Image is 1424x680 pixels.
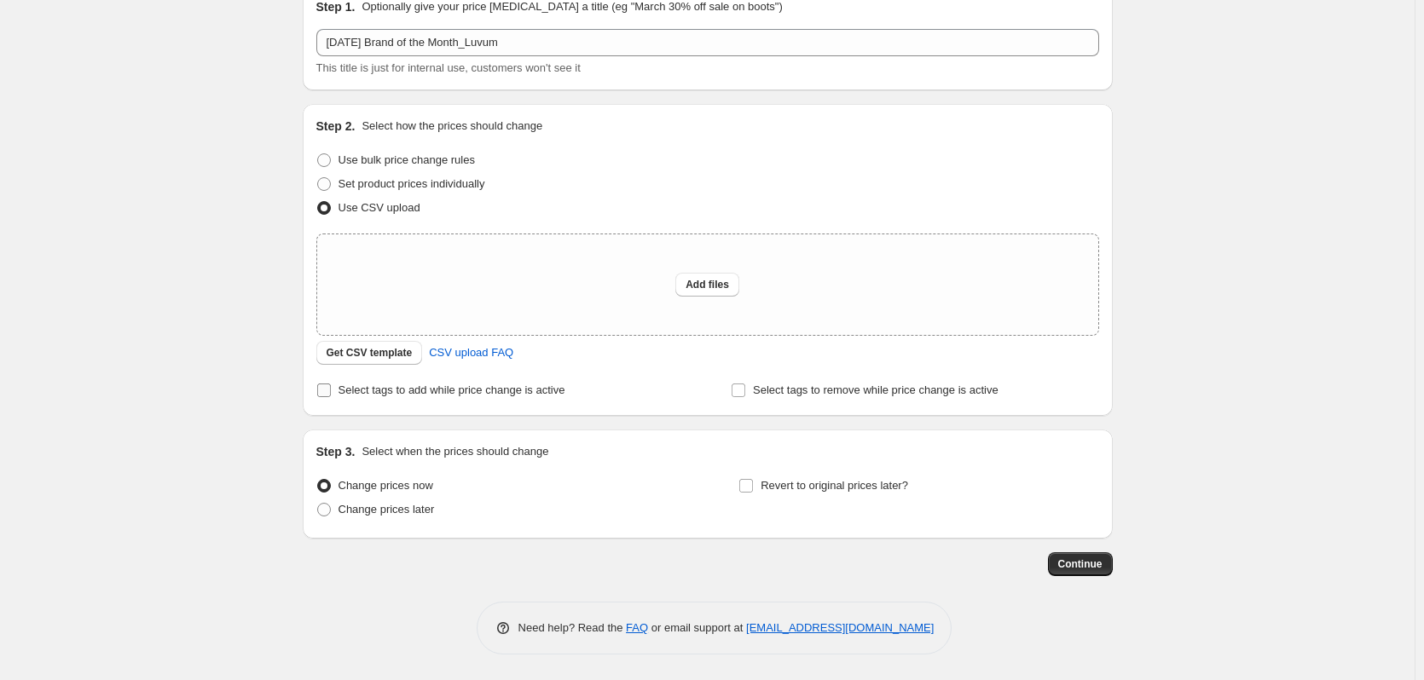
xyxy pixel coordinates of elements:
h2: Step 3. [316,443,356,460]
button: Continue [1048,552,1113,576]
h2: Step 2. [316,118,356,135]
a: [EMAIL_ADDRESS][DOMAIN_NAME] [746,621,934,634]
button: Add files [675,273,739,297]
span: Revert to original prices later? [761,479,908,492]
input: 30% off holiday sale [316,29,1099,56]
p: Select when the prices should change [362,443,548,460]
span: Need help? Read the [518,621,627,634]
span: or email support at [648,621,746,634]
span: Change prices later [339,503,435,516]
span: Use bulk price change rules [339,153,475,166]
p: Select how the prices should change [362,118,542,135]
span: Select tags to add while price change is active [339,383,565,396]
span: Add files [686,278,729,291]
span: Get CSV template [327,346,413,360]
button: Get CSV template [316,341,423,365]
a: CSV upload FAQ [419,339,524,366]
span: Continue [1058,557,1103,571]
span: CSV upload FAQ [429,344,513,361]
span: Use CSV upload [339,201,420,214]
span: Select tags to remove while price change is active [753,383,999,396]
span: Set product prices individually [339,177,485,190]
span: Change prices now [339,479,433,492]
span: This title is just for internal use, customers won't see it [316,61,581,74]
a: FAQ [626,621,648,634]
